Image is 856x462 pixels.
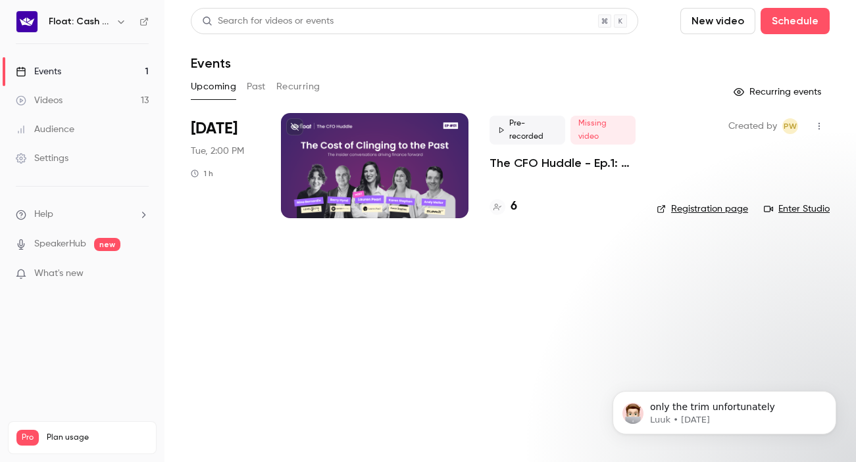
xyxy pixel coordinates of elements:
span: What's new [34,267,84,281]
a: SpeakerHub [34,237,86,251]
span: Tue, 2:00 PM [191,145,244,158]
a: The CFO Huddle - Ep.1: The Cost of Clinging to the Past [490,155,636,171]
iframe: Noticeable Trigger [133,268,149,280]
a: Registration page [657,202,748,216]
a: Enter Studio [764,202,830,216]
span: Created by [728,118,777,134]
h4: 6 [511,198,517,216]
button: Past [247,76,266,97]
span: Pre-recorded [490,116,565,145]
li: help-dropdown-opener [16,208,149,221]
a: 6 [490,198,517,216]
button: Recurring [276,76,320,97]
button: Upcoming [191,76,236,97]
span: new [94,238,120,251]
button: New video [680,8,755,34]
div: Videos [16,94,63,107]
span: [DATE] [191,118,238,139]
iframe: Intercom notifications message [593,363,856,455]
button: Recurring events [728,81,830,103]
div: Audience [16,123,74,136]
div: Settings [16,152,68,165]
span: Pro [16,430,39,446]
span: Missing video [570,116,636,145]
h1: Events [191,55,231,71]
div: Events [16,65,61,78]
span: PW [784,118,797,134]
span: Polly Wong [782,118,798,134]
span: Plan usage [47,432,148,443]
div: 1 h [191,168,213,179]
button: Schedule [761,8,830,34]
span: Help [34,208,53,221]
h6: Float: Cash Flow Intelligence Series [49,15,111,28]
div: Aug 26 Tue, 2:00 PM (Europe/London) [191,113,260,218]
div: Search for videos or events [202,14,334,28]
img: Float: Cash Flow Intelligence Series [16,11,38,32]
